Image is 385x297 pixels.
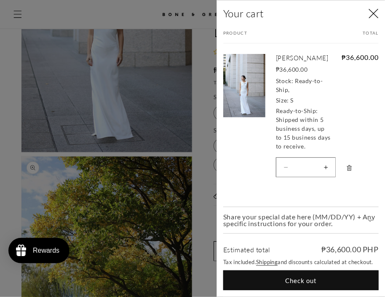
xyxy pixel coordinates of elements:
dd: Ready-to-Ship, [276,77,323,93]
th: Total [301,30,379,43]
small: Tax included. and discounts calculated at checkout. [223,258,379,267]
a: [PERSON_NAME] [276,54,331,62]
button: Write a review [287,13,343,27]
dd: S [291,97,294,104]
p: ₱36,600.00 PHP [322,246,379,253]
a: Shipping [256,259,278,265]
summary: Share your special date here (MM/DD/YY) + Any specific instructions for your order. [223,207,379,233]
button: Close [364,5,383,23]
div: ₱36,600.00 [276,65,331,74]
a: Write a review [56,48,93,55]
input: Quantity for Emma [295,157,316,177]
button: Check out [223,270,379,290]
dt: Ready-to-Ship: [276,107,318,114]
h2: Estimated total [223,246,270,253]
h2: Your cart [223,7,263,20]
span: Share your special date here (MM/DD/YY) + Any specific instructions for your order. [223,213,379,227]
th: Product [223,30,301,43]
div: Rewards [33,247,59,254]
button: Remove Emma - Ready-to-Ship / S [342,159,357,178]
dd: Shipped within 5 business days, up to 15 business days to receive. [276,116,331,150]
dt: Stock: [276,77,294,84]
dt: Size: [276,97,289,104]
